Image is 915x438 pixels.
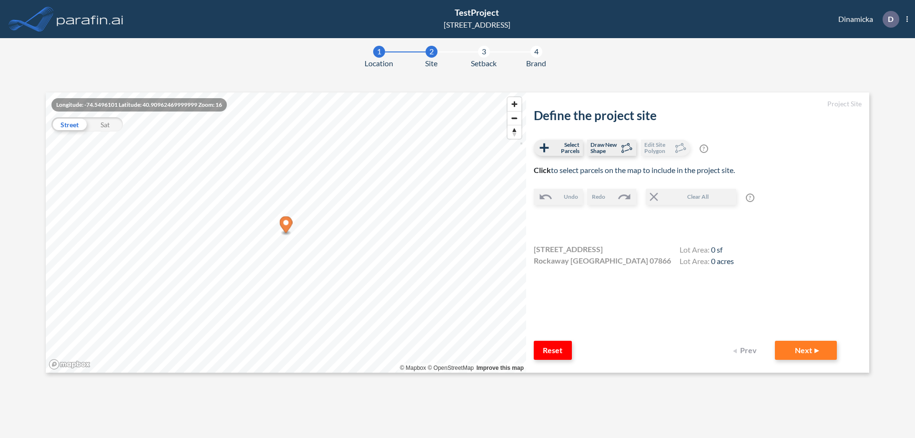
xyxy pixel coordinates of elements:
span: ? [700,144,708,153]
button: Clear All [646,189,736,205]
div: 2 [426,46,437,58]
button: Reset [534,341,572,360]
a: OpenStreetMap [427,365,474,371]
canvas: Map [46,92,526,373]
button: Prev [727,341,765,360]
img: logo [55,10,125,29]
span: Draw New Shape [590,142,619,154]
div: Map marker [280,216,293,236]
span: Site [425,58,437,69]
div: 3 [478,46,490,58]
span: TestProject [455,7,499,18]
button: Next [775,341,837,360]
div: Longitude: -74.5496101 Latitude: 40.90962469999999 Zoom: 16 [51,98,227,112]
div: 4 [530,46,542,58]
h4: Lot Area: [680,245,734,256]
div: 1 [373,46,385,58]
span: to select parcels on the map to include in the project site. [534,165,735,174]
span: 0 sf [711,245,722,254]
a: Mapbox [400,365,426,371]
a: Improve this map [477,365,524,371]
span: Select Parcels [551,142,579,154]
button: Reset bearing to north [508,125,521,139]
button: Zoom in [508,97,521,111]
span: Brand [526,58,546,69]
span: Redo [592,193,605,201]
span: [STREET_ADDRESS] [534,244,603,255]
h2: Define the project site [534,108,862,123]
span: Edit Site Polygon [644,142,672,154]
h5: Project Site [534,100,862,108]
span: Location [365,58,393,69]
span: Setback [471,58,497,69]
span: Zoom out [508,112,521,125]
div: Dinamicka [824,11,908,28]
span: Rockaway [GEOGRAPHIC_DATA] 07866 [534,255,671,266]
button: Zoom out [508,111,521,125]
span: 0 acres [711,256,734,265]
b: Click [534,165,551,174]
span: ? [746,194,754,202]
span: Undo [564,193,578,201]
a: Mapbox homepage [49,359,91,370]
p: D [888,15,894,23]
button: Redo [587,189,636,205]
div: Street [51,117,87,132]
div: [STREET_ADDRESS] [444,19,510,31]
button: Undo [534,189,583,205]
h4: Lot Area: [680,256,734,268]
span: Clear All [661,193,735,201]
div: Sat [87,117,123,132]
